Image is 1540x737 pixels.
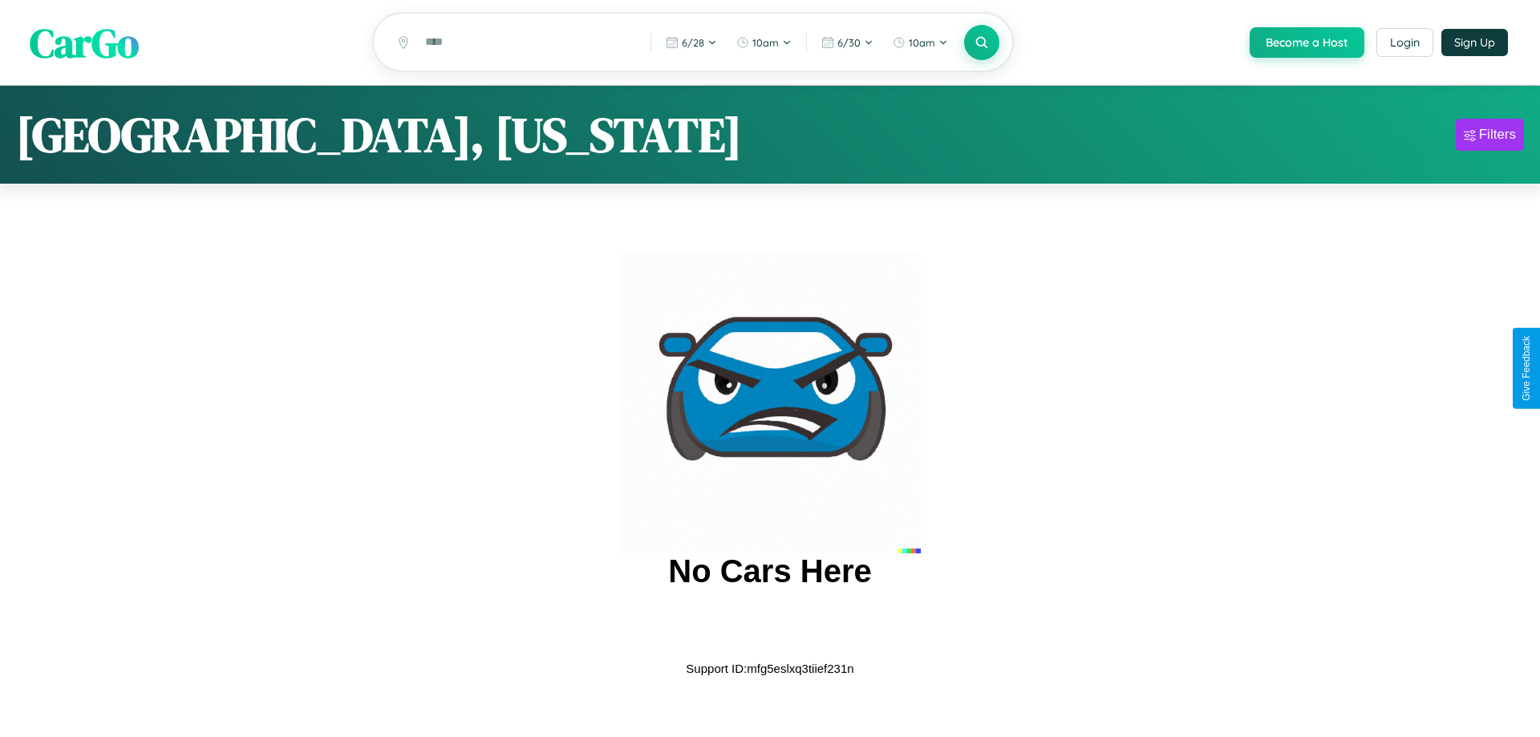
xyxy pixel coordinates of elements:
img: car [619,252,921,553]
span: 10am [752,36,779,49]
span: 6 / 30 [837,36,861,49]
span: 10am [909,36,935,49]
div: Filters [1479,127,1516,143]
button: 6/30 [813,30,881,55]
button: Become a Host [1250,27,1364,58]
h1: [GEOGRAPHIC_DATA], [US_STATE] [16,102,742,168]
span: CarGo [30,14,139,70]
button: Login [1376,28,1433,57]
button: 6/28 [658,30,725,55]
h2: No Cars Here [668,553,871,589]
button: 10am [885,30,956,55]
button: 10am [728,30,800,55]
p: Support ID: mfg5eslxq3tiief231n [686,658,853,679]
span: 6 / 28 [682,36,704,49]
button: Sign Up [1441,29,1508,56]
button: Filters [1456,119,1524,151]
div: Give Feedback [1521,336,1532,401]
